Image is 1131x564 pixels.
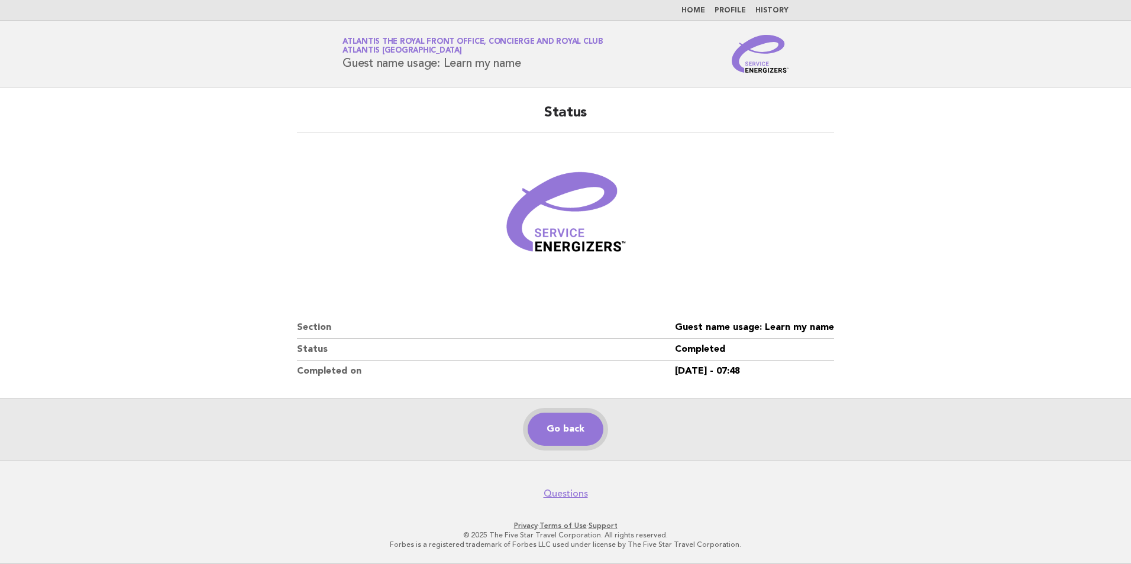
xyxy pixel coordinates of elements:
dt: Status [297,339,675,361]
a: Home [681,7,705,14]
p: © 2025 The Five Star Travel Corporation. All rights reserved. [203,530,928,540]
a: Privacy [514,521,538,530]
h1: Guest name usage: Learn my name [342,38,603,69]
img: Service Energizers [732,35,789,73]
a: Atlantis The Royal Front Office, Concierge and Royal ClubAtlantis [GEOGRAPHIC_DATA] [342,38,603,54]
dd: [DATE] - 07:48 [675,361,834,382]
dd: Completed [675,339,834,361]
a: Terms of Use [539,521,587,530]
img: Verified [495,147,636,289]
dt: Completed on [297,361,675,382]
dd: Guest name usage: Learn my name [675,317,834,339]
p: · · [203,521,928,530]
a: Questions [544,488,588,500]
h2: Status [297,103,834,132]
dt: Section [297,317,675,339]
span: Atlantis [GEOGRAPHIC_DATA] [342,47,462,55]
p: Forbes is a registered trademark of Forbes LLC used under license by The Five Star Travel Corpora... [203,540,928,549]
a: Profile [715,7,746,14]
a: History [755,7,789,14]
a: Support [589,521,618,530]
a: Go back [528,413,603,446]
